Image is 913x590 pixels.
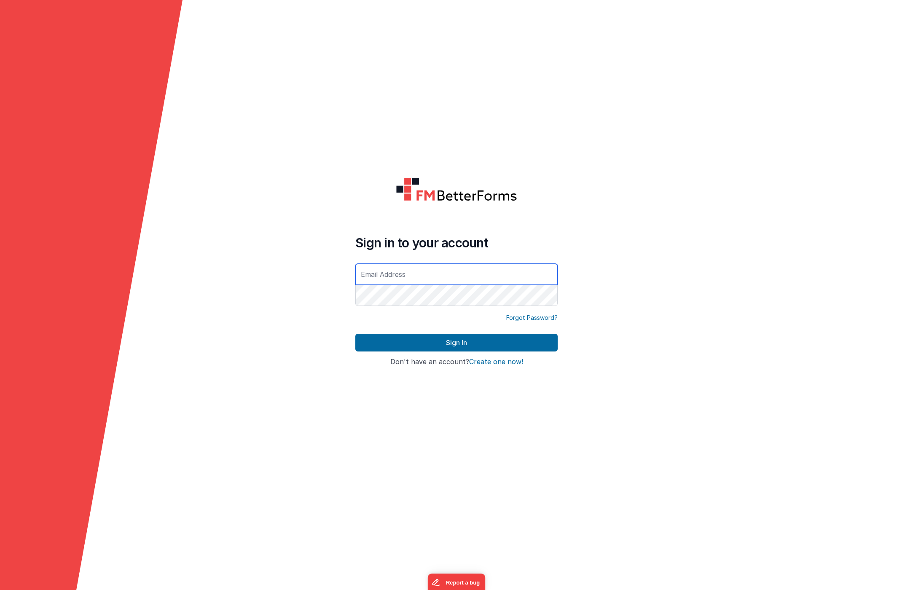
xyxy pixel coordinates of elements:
h4: Don't have an account? [355,358,558,366]
h4: Sign in to your account [355,235,558,250]
input: Email Address [355,264,558,285]
button: Create one now! [469,358,523,366]
button: Sign In [355,334,558,351]
a: Forgot Password? [506,314,558,322]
